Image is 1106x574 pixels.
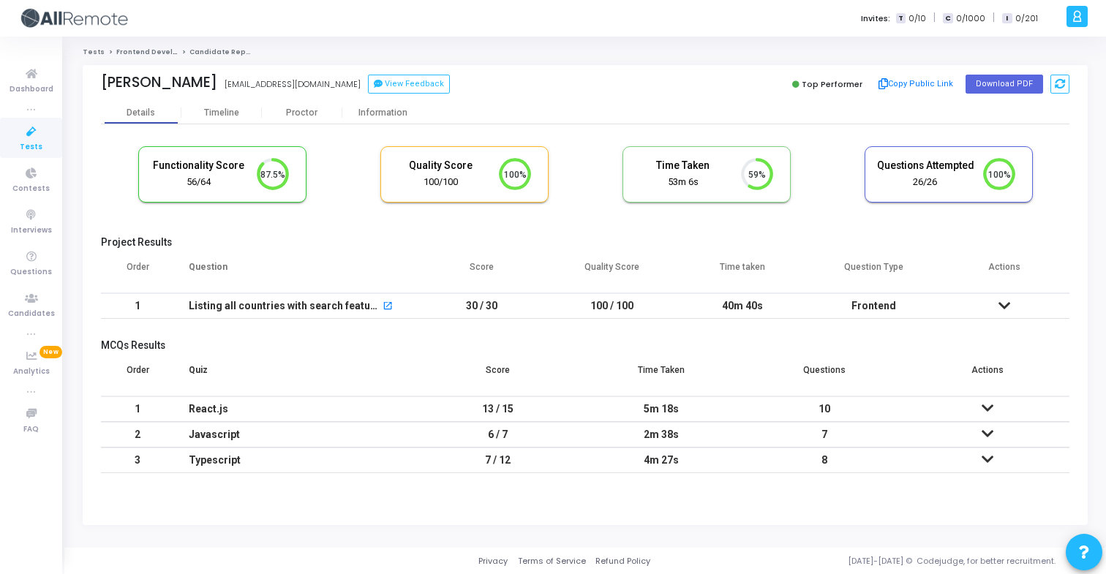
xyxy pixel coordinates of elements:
div: 56/64 [150,175,248,189]
span: Contests [12,183,50,195]
div: 53m 6s [634,175,732,189]
div: Proctor [262,107,342,118]
span: 0/1000 [956,12,985,25]
a: Refund Policy [595,555,650,567]
div: Listing all countries with search feature [189,294,380,318]
mat-icon: open_in_new [383,302,393,312]
span: Tests [20,141,42,154]
th: Questions [743,355,906,396]
div: 5m 18s [594,397,728,421]
span: | [993,10,995,26]
div: 2m 38s [594,423,728,447]
td: 1 [101,293,174,319]
span: Questions [10,266,52,279]
img: logo [18,4,128,33]
th: Quiz [174,355,416,396]
h5: Quality Score [392,159,490,172]
div: Details [127,107,155,118]
h5: Questions Attempted [876,159,974,172]
td: 3 [101,448,174,473]
span: Candidate Report [189,48,257,56]
td: 8 [743,448,906,473]
span: FAQ [23,423,39,436]
div: Information [342,107,423,118]
div: [PERSON_NAME] [101,74,217,91]
td: 6 / 7 [416,422,579,448]
th: Quality Score [547,252,678,293]
th: Question [174,252,416,293]
span: T [896,13,906,24]
span: Top Performer [802,78,862,90]
td: 100 / 100 [547,293,678,319]
div: 26/26 [876,175,974,189]
h5: MCQs Results [101,339,1069,352]
div: Typescript [189,448,402,472]
span: I [1002,13,1012,24]
th: Time taken [677,252,808,293]
button: Download PDF [966,75,1043,94]
td: 30 / 30 [416,293,547,319]
th: Order [101,252,174,293]
a: Terms of Service [518,555,586,567]
a: Privacy [478,555,508,567]
div: Javascript [189,423,402,447]
button: View Feedback [368,75,450,94]
div: [DATE]-[DATE] © Codejudge, for better recruitment. [650,555,1088,567]
a: Tests [83,48,105,56]
div: React.js [189,397,402,421]
a: Frontend Developer (L4) [116,48,206,56]
td: 7 / 12 [416,448,579,473]
h5: Time Taken [634,159,732,172]
th: Score [416,252,547,293]
nav: breadcrumb [83,48,1088,57]
div: Timeline [204,107,239,118]
span: Dashboard [10,83,53,96]
th: Actions [938,252,1069,293]
button: Copy Public Link [874,73,958,95]
span: Analytics [13,366,50,378]
th: Order [101,355,174,396]
span: 0/201 [1015,12,1038,25]
td: 13 / 15 [416,396,579,422]
span: Interviews [11,224,52,237]
th: Time Taken [579,355,742,396]
td: 40m 40s [677,293,808,319]
td: 10 [743,396,906,422]
span: C [943,13,952,24]
span: New [39,346,62,358]
td: 1 [101,396,174,422]
h5: Functionality Score [150,159,248,172]
th: Actions [906,355,1069,396]
th: Question Type [808,252,939,293]
span: Candidates [8,308,55,320]
span: | [933,10,936,26]
td: 7 [743,422,906,448]
label: Invites: [861,12,890,25]
div: [EMAIL_ADDRESS][DOMAIN_NAME] [225,78,361,91]
div: 4m 27s [594,448,728,472]
td: Frontend [808,293,939,319]
div: 100/100 [392,175,490,189]
h5: Project Results [101,236,1069,249]
th: Score [416,355,579,396]
span: 0/10 [908,12,926,25]
td: 2 [101,422,174,448]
